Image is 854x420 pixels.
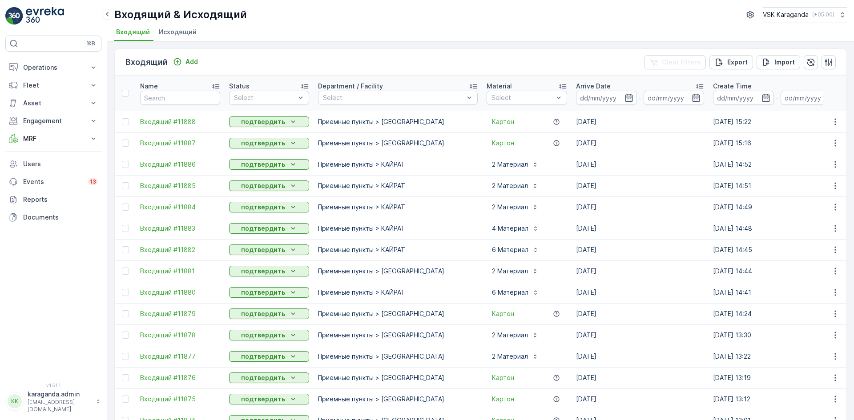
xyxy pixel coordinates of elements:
td: [DATE] [572,154,709,175]
a: Входящий #11886 [140,160,220,169]
td: [DATE] [572,324,709,346]
span: Картон [492,117,514,126]
p: Export [727,58,748,67]
p: Входящий [125,56,168,68]
div: Toggle Row Selected [122,310,129,317]
input: dd/mm/yyyy [713,91,774,105]
p: 6 Материал [492,288,528,297]
p: VSK Karaganda [763,10,809,19]
a: Картон [492,309,514,318]
button: MRF [5,130,101,148]
p: Приемные пункты > КАЙРАТ [318,203,478,212]
span: Входящий #11876 [140,373,220,382]
p: Import [774,58,795,67]
p: Приемные пункты > [GEOGRAPHIC_DATA] [318,117,478,126]
span: Входящий #11887 [140,139,220,148]
button: подтвердить [229,330,309,340]
button: Import [757,55,800,69]
p: Arrive Date [576,82,611,91]
td: [DATE] 13:22 [709,346,846,367]
p: Asset [23,99,84,108]
button: 2 Материал [487,349,544,364]
button: подтвердить [229,372,309,383]
p: MRF [23,134,84,143]
button: Engagement [5,112,101,130]
p: Приемные пункты > КАЙРАТ [318,288,478,297]
button: 2 Материал [487,179,544,193]
td: [DATE] 13:12 [709,388,846,410]
input: dd/mm/yyyy [576,91,637,105]
span: Входящий #11875 [140,395,220,404]
p: подтвердить [241,160,285,169]
p: [EMAIL_ADDRESS][DOMAIN_NAME] [28,399,92,413]
p: 6 Материал [492,245,528,254]
p: подтвердить [241,288,285,297]
img: logo [5,7,23,25]
p: Select [234,93,295,102]
p: 2 Материал [492,331,528,340]
td: [DATE] [572,196,709,218]
p: 13 [90,178,96,185]
p: подтвердить [241,203,285,212]
p: Приемные пункты > [GEOGRAPHIC_DATA] [318,395,478,404]
button: подтвердить [229,266,309,276]
div: Toggle Row Selected [122,374,129,381]
div: Toggle Row Selected [122,396,129,403]
td: [DATE] 14:52 [709,154,846,175]
p: подтвердить [241,267,285,276]
a: Входящий #11877 [140,352,220,361]
a: Входящий #11879 [140,309,220,318]
button: 6 Материал [487,243,544,257]
p: подтвердить [241,181,285,190]
button: KKkaraganda.admin[EMAIL_ADDRESS][DOMAIN_NAME] [5,390,101,413]
p: подтвердить [241,331,285,340]
td: [DATE] [572,367,709,388]
p: Fleet [23,81,84,90]
p: 4 Материал [492,224,528,233]
p: Приемные пункты > КАЙРАТ [318,224,478,233]
p: Status [229,82,250,91]
td: [DATE] 14:41 [709,282,846,303]
td: [DATE] [572,388,709,410]
p: Users [23,160,98,168]
button: подтвердить [229,351,309,362]
button: подтвердить [229,223,309,234]
button: подтвердить [229,394,309,404]
td: [DATE] 14:24 [709,303,846,324]
a: Входящий #11881 [140,267,220,276]
button: подтвердить [229,308,309,319]
div: Toggle Row Selected [122,268,129,275]
img: logo_light-DOdMpM7g.png [26,7,64,25]
p: Create Time [713,82,752,91]
button: 2 Материал [487,200,544,214]
p: Приемные пункты > [GEOGRAPHIC_DATA] [318,139,478,148]
a: Documents [5,208,101,226]
p: Clear Filters [662,58,701,67]
button: подтвердить [229,116,309,127]
p: ( +05:00 ) [812,11,834,18]
p: ⌘B [86,40,95,47]
p: подтвердить [241,224,285,233]
p: Department / Facility [318,82,383,91]
a: Входящий #11885 [140,181,220,190]
td: [DATE] 13:19 [709,367,846,388]
button: подтвердить [229,180,309,191]
p: Material [487,82,512,91]
p: Select [323,93,464,102]
p: Operations [23,63,84,72]
a: Входящий #11880 [140,288,220,297]
a: Reports [5,191,101,208]
button: 4 Материал [487,221,544,236]
a: Картон [492,373,514,382]
button: VSK Karaganda(+05:00) [763,7,847,22]
p: подтвердить [241,352,285,361]
button: Operations [5,59,101,76]
a: Картон [492,395,514,404]
span: v 1.51.1 [5,383,101,388]
input: dd/mm/yyyy [781,91,842,105]
td: [DATE] 14:44 [709,260,846,282]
